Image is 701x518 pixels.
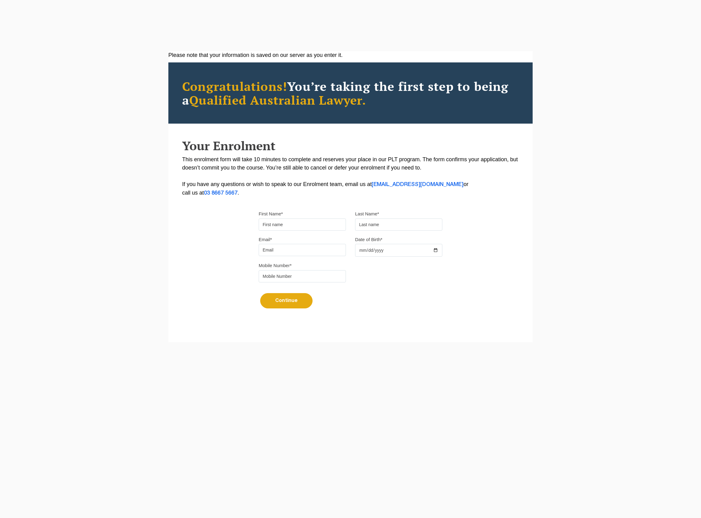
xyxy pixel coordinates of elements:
[259,237,272,243] label: Email*
[182,78,287,94] span: Congratulations!
[355,218,442,231] input: Last name
[168,51,533,59] div: Please note that your information is saved on our server as you enter it.
[259,211,283,217] label: First Name*
[189,92,366,108] span: Qualified Australian Lawyer.
[260,293,313,308] button: Continue
[182,79,519,107] h2: You’re taking the first step to being a
[182,139,519,152] h2: Your Enrolment
[259,218,346,231] input: First name
[204,191,238,196] a: 03 8667 5667
[259,244,346,256] input: Email
[355,211,379,217] label: Last Name*
[259,263,292,269] label: Mobile Number*
[372,182,463,187] a: [EMAIL_ADDRESS][DOMAIN_NAME]
[259,270,346,282] input: Mobile Number
[182,155,519,197] p: This enrolment form will take 10 minutes to complete and reserves your place in our PLT program. ...
[355,237,382,243] label: Date of Birth*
